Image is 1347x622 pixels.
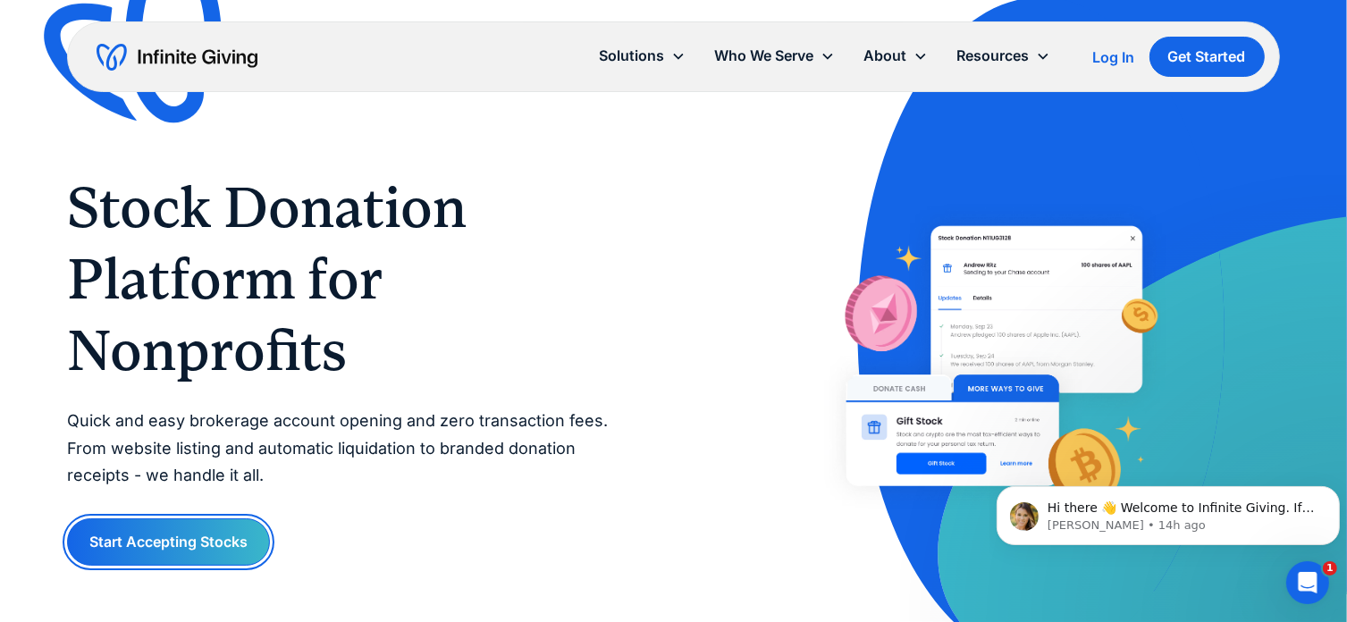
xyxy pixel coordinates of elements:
[1093,46,1135,68] a: Log In
[1286,561,1329,604] iframe: Intercom live chat
[67,408,637,490] p: Quick and easy brokerage account opening and zero transaction fees. From website listing and auto...
[67,172,637,386] h1: Stock Donation Platform for Nonprofits
[97,43,257,71] a: home
[956,44,1029,68] div: Resources
[67,518,270,566] a: Start Accepting Stocks
[1093,50,1135,64] div: Log In
[585,37,700,75] div: Solutions
[700,37,849,75] div: Who We Serve
[714,44,813,68] div: Who We Serve
[818,198,1172,540] img: With Infinite Giving’s stock donation platform, it’s easy for donors to give stock to your nonpro...
[942,37,1065,75] div: Resources
[989,449,1347,574] iframe: Intercom notifications message
[1149,37,1265,77] a: Get Started
[1323,561,1337,576] span: 1
[599,44,664,68] div: Solutions
[849,37,942,75] div: About
[863,44,906,68] div: About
